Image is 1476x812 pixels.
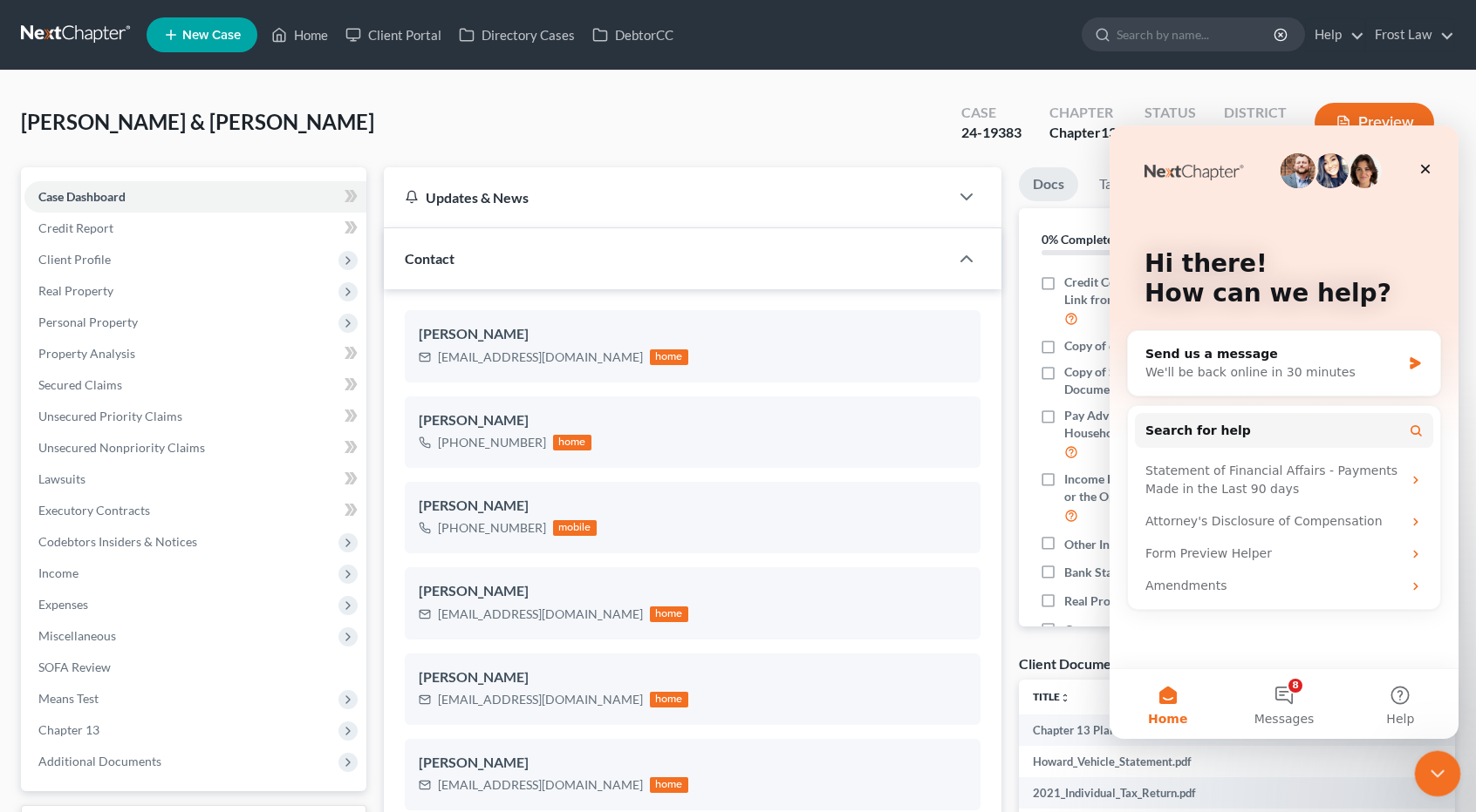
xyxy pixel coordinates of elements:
[1064,274,1331,308] span: Credit Counseling Certificate (Check Email for Link from [DOMAIN_NAME])
[1101,124,1117,140] span: 13
[24,495,366,526] a: Executory Contracts
[182,29,241,42] span: New Case
[650,692,688,707] div: home
[1064,564,1217,581] span: Bank Statements (4 Months)
[419,410,967,431] div: [PERSON_NAME]
[1064,621,1254,639] span: Current Valuation of Real Property
[1019,167,1078,201] a: Docs
[24,652,366,683] a: SOFA Review
[24,213,366,244] a: Credit Report
[38,565,79,580] span: Income
[38,409,182,423] span: Unsecured Priority Claims
[961,103,1022,123] div: Case
[38,283,113,298] span: Real Property
[38,691,99,706] span: Means Test
[1064,363,1331,398] span: Copy of Social Security Card or Other Original Document showing Full SSN
[584,19,682,51] a: DebtorCC
[38,346,135,361] span: Property Analysis
[405,188,928,206] div: Updates & News
[38,471,85,486] span: Lawsuits
[553,520,597,536] div: mobile
[1085,167,1145,201] a: Tasks
[24,432,366,464] a: Unsecured Nonpriority Claims
[438,348,643,366] div: [EMAIL_ADDRESS][DOMAIN_NAME]
[438,519,546,537] div: [PHONE_NUMBER]
[21,109,374,134] span: [PERSON_NAME] & [PERSON_NAME]
[1224,123,1287,143] div: MDB
[38,722,99,737] span: Chapter 13
[419,324,967,345] div: [PERSON_NAME]
[24,401,366,432] a: Unsecured Priority Claims
[38,315,138,329] span: Personal Property
[1315,103,1434,142] button: Preview
[24,369,366,401] a: Secured Claims
[1042,232,1120,247] strong: 0% Completed
[438,776,643,794] div: [EMAIL_ADDRESS][DOMAIN_NAME]
[1019,654,1131,673] div: Client Documents
[1366,19,1454,51] a: Frost Law
[419,753,967,774] div: [PERSON_NAME]
[38,628,116,643] span: Miscellaneous
[24,338,366,369] a: Property Analysis
[38,440,205,455] span: Unsecured Nonpriority Claims
[419,667,967,688] div: [PERSON_NAME]
[38,754,161,768] span: Additional Documents
[38,252,111,267] span: Client Profile
[1060,693,1070,703] i: unfold_more
[1145,123,1196,143] div: Filed
[553,435,591,450] div: home
[263,19,337,51] a: Home
[24,464,366,495] a: Lawsuits
[38,377,122,392] span: Secured Claims
[419,496,967,517] div: [PERSON_NAME]
[650,349,688,365] div: home
[1415,751,1461,797] iframe: Intercom live chat
[1049,103,1117,123] div: Chapter
[38,503,150,518] span: Executory Contracts
[438,691,643,708] div: [EMAIL_ADDRESS][DOMAIN_NAME]
[1064,536,1291,553] span: Other Income Documents (Past 6 Months)
[450,19,584,51] a: Directory Cases
[1033,690,1070,703] a: Titleunfold_more
[961,123,1022,143] div: 24-19383
[38,189,126,204] span: Case Dashboard
[1224,103,1287,123] div: District
[405,250,454,267] span: Contact
[1064,592,1204,610] span: Real Property Documents
[38,660,111,674] span: SOFA Review
[419,581,967,602] div: [PERSON_NAME]
[24,181,366,213] a: Case Dashboard
[1145,103,1196,123] div: Status
[1049,123,1117,143] div: Chapter
[650,777,688,793] div: home
[1064,470,1331,505] span: Income Received from Self-Employment (1099) or the Operation of a Business (Past 6 Months)
[438,434,546,451] div: [PHONE_NUMBER]
[1064,337,1285,355] span: Copy of driver's license or state issued ID
[38,597,88,612] span: Expenses
[650,606,688,622] div: home
[438,606,643,623] div: [EMAIL_ADDRESS][DOMAIN_NAME]
[38,220,113,235] span: Credit Report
